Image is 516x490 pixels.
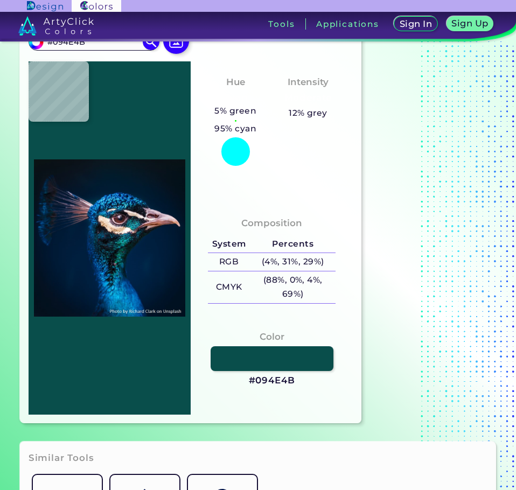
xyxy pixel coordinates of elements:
[218,92,253,104] h3: Cyan
[316,20,379,28] h3: Applications
[280,92,337,104] h3: Moderate
[268,20,295,28] h3: Tools
[249,374,295,387] h3: #094E4B
[250,271,336,303] h5: (88%, 0%, 4%, 69%)
[288,74,329,90] h4: Intensity
[250,253,336,271] h5: (4%, 31%, 29%)
[454,19,487,27] h5: Sign Up
[250,235,336,253] h5: Percents
[449,17,491,31] a: Sign Up
[29,452,94,465] h3: Similar Tools
[27,1,63,11] img: ArtyClick Design logo
[18,16,94,36] img: logo_artyclick_colors_white.svg
[260,329,284,345] h4: Color
[143,34,159,50] img: icon search
[44,34,144,49] input: type color..
[401,20,430,28] h5: Sign In
[211,104,261,118] h5: 5% green
[289,106,327,120] h5: 12% grey
[208,253,250,271] h5: RGB
[211,122,261,136] h5: 95% cyan
[226,74,245,90] h4: Hue
[34,67,185,409] img: img_pavlin.jpg
[208,235,250,253] h5: System
[396,17,436,31] a: Sign In
[208,278,250,296] h5: CMYK
[241,215,302,231] h4: Composition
